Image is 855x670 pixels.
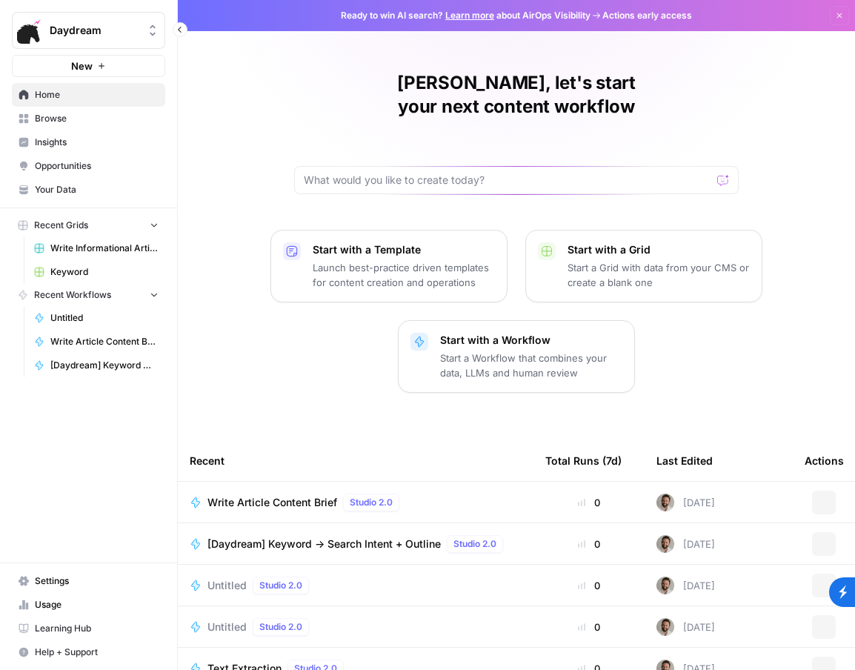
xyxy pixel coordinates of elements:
div: Total Runs (7d) [545,440,622,481]
span: Daydream [50,23,139,38]
a: Write Article Content Brief [27,330,165,354]
span: Opportunities [35,159,159,173]
div: [DATE] [656,535,715,553]
span: Untitled [207,578,247,593]
button: Start with a GridStart a Grid with data from your CMS or create a blank one [525,230,762,302]
span: Untitled [207,620,247,634]
button: New [12,55,165,77]
span: Recent Grids [34,219,88,232]
img: v1ef2yd8tp8pfhsbhiy6e4815r9c [656,535,674,553]
div: [DATE] [656,618,715,636]
button: Recent Workflows [12,284,165,306]
a: Browse [12,107,165,130]
a: Opportunities [12,154,165,178]
img: v1ef2yd8tp8pfhsbhiy6e4815r9c [656,494,674,511]
div: Recent [190,440,522,481]
a: Write Informational Articles [27,236,165,260]
span: Studio 2.0 [259,579,302,592]
button: Recent Grids [12,214,165,236]
button: Start with a TemplateLaunch best-practice driven templates for content creation and operations [270,230,508,302]
span: Write Informational Articles [50,242,159,255]
span: Help + Support [35,646,159,659]
span: Recent Workflows [34,288,111,302]
img: v1ef2yd8tp8pfhsbhiy6e4815r9c [656,577,674,594]
div: Last Edited [656,440,713,481]
p: Start with a Template [313,242,495,257]
span: Write Article Content Brief [50,335,159,348]
span: Write Article Content Brief [207,495,337,510]
a: Write Article Content BriefStudio 2.0 [190,494,522,511]
a: Home [12,83,165,107]
span: Studio 2.0 [350,496,393,509]
span: Home [35,88,159,102]
div: 0 [545,620,633,634]
span: Insights [35,136,159,149]
div: [DATE] [656,494,715,511]
button: Workspace: Daydream [12,12,165,49]
div: 0 [545,537,633,551]
input: What would you like to create today? [304,173,711,188]
a: Settings [12,569,165,593]
h1: [PERSON_NAME], let's start your next content workflow [294,71,739,119]
a: Usage [12,593,165,617]
span: New [71,59,93,73]
a: Insights [12,130,165,154]
p: Launch best-practice driven templates for content creation and operations [313,260,495,290]
a: Your Data [12,178,165,202]
a: Untitled [27,306,165,330]
a: Learning Hub [12,617,165,640]
a: [Daydream] Keyword → Search Intent + Outline [27,354,165,377]
a: UntitledStudio 2.0 [190,577,522,594]
button: Help + Support [12,640,165,664]
span: Settings [35,574,159,588]
span: Browse [35,112,159,125]
span: Studio 2.0 [453,537,496,551]
span: Untitled [50,311,159,325]
a: UntitledStudio 2.0 [190,618,522,636]
span: Actions early access [602,9,692,22]
p: Start with a Workflow [440,333,622,348]
span: Usage [35,598,159,611]
span: Your Data [35,183,159,196]
div: [DATE] [656,577,715,594]
span: [Daydream] Keyword → Search Intent + Outline [207,537,441,551]
img: Daydream Logo [17,17,44,44]
span: Learning Hub [35,622,159,635]
p: Start a Workflow that combines your data, LLMs and human review [440,351,622,380]
div: Actions [805,440,844,481]
p: Start with a Grid [568,242,750,257]
button: Start with a WorkflowStart a Workflow that combines your data, LLMs and human review [398,320,635,393]
a: Learn more [445,10,494,21]
span: Ready to win AI search? about AirOps Visibility [341,9,590,22]
a: Keyword [27,260,165,284]
div: 0 [545,578,633,593]
span: [Daydream] Keyword → Search Intent + Outline [50,359,159,372]
p: Start a Grid with data from your CMS or create a blank one [568,260,750,290]
span: Keyword [50,265,159,279]
div: 0 [545,495,633,510]
img: v1ef2yd8tp8pfhsbhiy6e4815r9c [656,618,674,636]
a: [Daydream] Keyword → Search Intent + OutlineStudio 2.0 [190,535,522,553]
span: Studio 2.0 [259,620,302,634]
